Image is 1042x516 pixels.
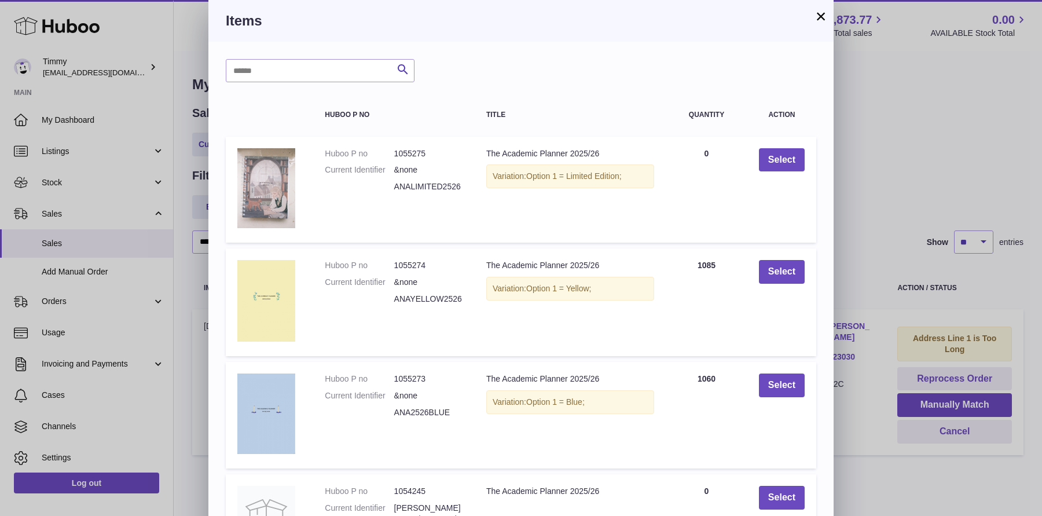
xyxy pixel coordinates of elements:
[486,148,654,159] div: The Academic Planner 2025/26
[526,284,591,293] span: Option 1 = Yellow;
[313,100,475,130] th: Huboo P no
[325,374,394,385] dt: Huboo P no
[747,100,816,130] th: Action
[759,486,805,510] button: Select
[325,390,394,401] dt: Current Identifier
[325,148,394,159] dt: Huboo P no
[486,390,654,414] div: Variation:
[666,248,747,356] td: 1085
[475,100,666,130] th: Title
[526,171,622,181] span: Option 1 = Limited Edition;
[394,374,463,385] dd: 1055273
[486,486,654,497] div: The Academic Planner 2025/26
[394,148,463,159] dd: 1055275
[486,374,654,385] div: The Academic Planner 2025/26
[394,390,463,401] dd: &none
[226,12,816,30] h3: Items
[666,362,747,469] td: 1060
[759,260,805,284] button: Select
[325,164,394,175] dt: Current Identifier
[237,374,295,455] img: The Academic Planner 2025/26
[394,181,463,192] dd: ANALIMITED2526
[394,260,463,271] dd: 1055274
[394,407,463,418] dd: ANA2526BLUE
[237,260,295,342] img: The Academic Planner 2025/26
[394,277,463,288] dd: &none
[394,164,463,175] dd: &none
[237,148,295,229] img: The Academic Planner 2025/26
[394,294,463,305] dd: ANAYELLOW2526
[759,374,805,397] button: Select
[814,9,828,23] button: ×
[666,137,747,243] td: 0
[325,277,394,288] dt: Current Identifier
[394,486,463,497] dd: 1054245
[325,260,394,271] dt: Huboo P no
[486,260,654,271] div: The Academic Planner 2025/26
[526,397,585,407] span: Option 1 = Blue;
[486,164,654,188] div: Variation:
[759,148,805,172] button: Select
[325,486,394,497] dt: Huboo P no
[666,100,747,130] th: Quantity
[486,277,654,301] div: Variation:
